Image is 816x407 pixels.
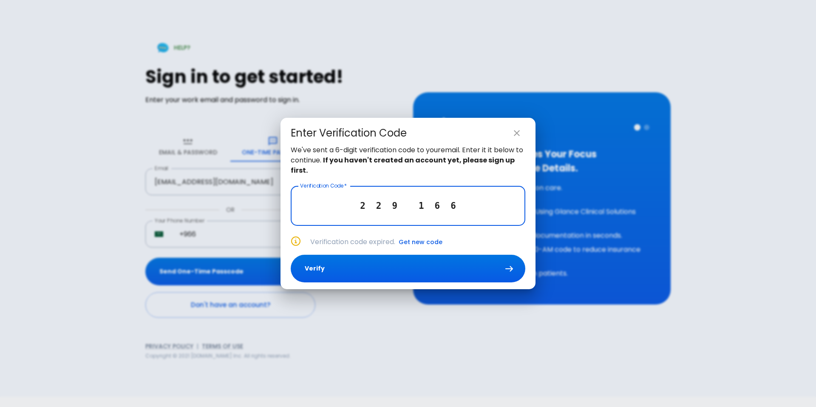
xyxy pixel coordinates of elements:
[291,255,525,282] button: Verify
[291,155,515,175] strong: If you haven't created an account yet, please sign up first.
[508,125,525,142] button: close
[310,237,525,248] p: Verification code expired.
[399,237,442,248] button: Get new code
[291,145,525,176] p: We've sent a 6-digit verification code to your email . Enter it it below to continue.
[291,126,407,140] div: Enter Verification Code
